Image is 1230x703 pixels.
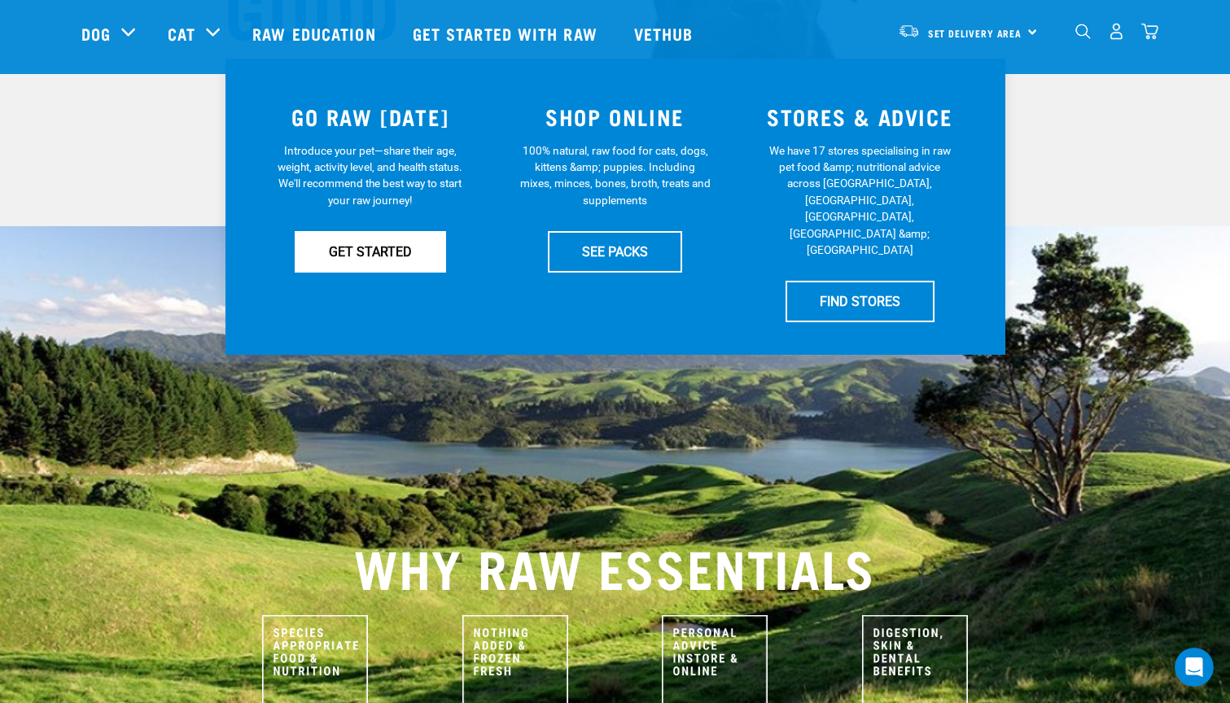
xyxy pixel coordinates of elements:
[764,142,956,259] p: We have 17 stores specialising in raw pet food &amp; nutritional advice across [GEOGRAPHIC_DATA],...
[81,21,111,46] a: Dog
[295,231,446,272] a: GET STARTED
[898,24,920,38] img: van-moving.png
[81,537,1149,596] h2: WHY RAW ESSENTIALS
[258,104,484,129] h3: GO RAW [DATE]
[274,142,466,209] p: Introduce your pet—share their age, weight, activity level, and health status. We'll recommend th...
[928,30,1022,36] span: Set Delivery Area
[618,1,714,66] a: Vethub
[1108,23,1125,40] img: user.png
[396,1,618,66] a: Get started with Raw
[236,1,396,66] a: Raw Education
[168,21,195,46] a: Cat
[519,142,711,209] p: 100% natural, raw food for cats, dogs, kittens &amp; puppies. Including mixes, minces, bones, bro...
[548,231,682,272] a: SEE PACKS
[1175,648,1214,687] iframe: Intercom live chat
[1075,24,1091,39] img: home-icon-1@2x.png
[786,281,935,321] a: FIND STORES
[1141,23,1158,40] img: home-icon@2x.png
[747,104,973,129] h3: STORES & ADVICE
[502,104,728,129] h3: SHOP ONLINE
